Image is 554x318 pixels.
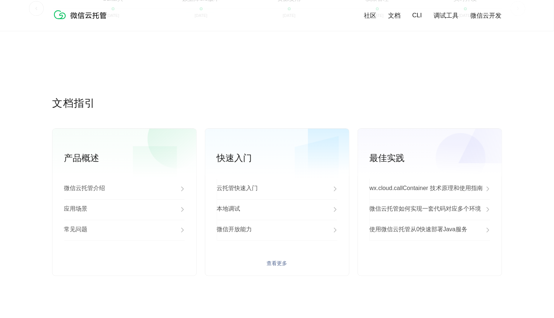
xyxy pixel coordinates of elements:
[370,260,490,267] a: 查看更多
[64,226,88,235] p: 常见问题
[217,152,349,164] p: 快速入门
[370,185,483,193] p: wx.cloud.callContainer 技术原理和使用指南
[412,12,422,19] a: CLI
[64,205,88,214] p: 应用场景
[388,11,401,20] a: 文档
[370,199,490,220] a: 微信云托管如何实现一套代码对应多个环境
[217,260,337,267] a: 查看更多
[217,179,337,199] a: 云托管快速入门
[217,205,240,214] p: 本地调试
[64,152,196,164] p: 产品概述
[217,220,337,240] a: 微信开放能力
[52,17,111,23] a: 微信云托管
[64,220,185,240] a: 常见问题
[217,199,337,220] a: 本地调试
[64,185,105,193] p: 微信云托管介绍
[370,179,490,199] a: wx.cloud.callContainer 技术原理和使用指南
[370,152,502,164] p: 最佳实践
[52,96,502,111] p: 文档指引
[64,199,185,220] a: 应用场景
[434,11,459,20] a: 调试工具
[64,179,185,199] a: 微信云托管介绍
[471,11,502,20] a: 微信云开发
[217,226,252,235] p: 微信开放能力
[64,260,185,267] a: 查看更多
[370,226,468,235] p: 使用微信云托管从0快速部署Java服务
[52,7,111,22] img: 微信云托管
[217,185,258,193] p: 云托管快速入门
[370,205,481,214] p: 微信云托管如何实现一套代码对应多个环境
[364,11,376,20] a: 社区
[370,220,490,240] a: 使用微信云托管从0快速部署Java服务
